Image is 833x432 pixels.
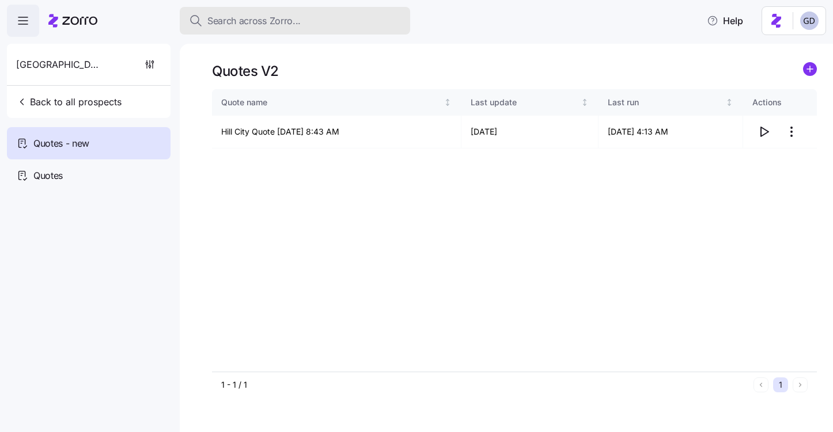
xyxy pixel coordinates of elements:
button: Previous page [754,377,768,392]
div: 1 - 1 / 1 [221,379,749,391]
div: Not sorted [581,98,589,106]
button: 1 [773,377,788,392]
td: [DATE] [461,116,599,148]
div: Not sorted [725,98,733,106]
div: Actions [752,96,808,109]
span: Help [707,14,743,28]
img: 68a7f73c8a3f673b81c40441e24bb121 [800,12,819,30]
span: [GEOGRAPHIC_DATA] [16,58,99,72]
svg: add icon [803,62,817,76]
th: Quote nameNot sorted [212,89,461,116]
button: Help [698,9,752,32]
span: Quotes [33,169,63,183]
span: Search across Zorro... [207,14,301,28]
td: Hill City Quote [DATE] 8:43 AM [212,116,461,148]
div: Quote name [221,96,442,109]
td: [DATE] 4:13 AM [599,116,743,148]
a: add icon [803,62,817,80]
span: Quotes - new [33,136,89,151]
span: Back to all prospects [16,95,122,109]
div: Last update [471,96,578,109]
button: Next page [793,377,808,392]
h1: Quotes V2 [212,62,279,80]
button: Search across Zorro... [180,7,410,35]
th: Last updateNot sorted [461,89,599,116]
div: Not sorted [444,98,452,106]
a: Quotes [7,159,171,192]
th: Last runNot sorted [599,89,743,116]
a: Quotes - new [7,127,171,159]
div: Last run [608,96,724,109]
button: Back to all prospects [12,90,126,113]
